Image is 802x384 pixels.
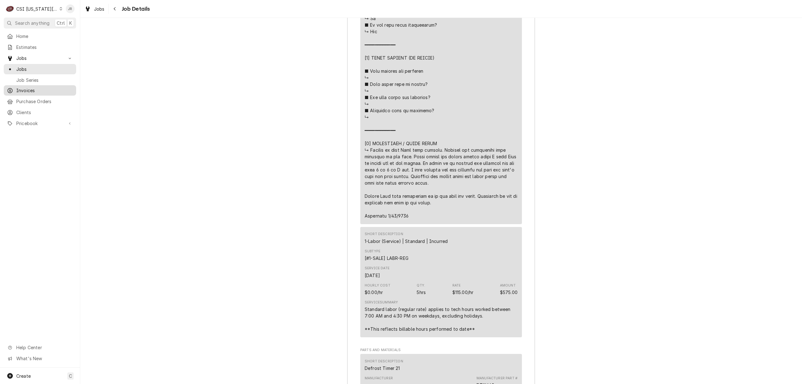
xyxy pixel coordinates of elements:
[365,376,393,381] div: Manufacturer
[16,33,73,39] span: Home
[16,66,73,72] span: Jobs
[365,238,448,245] div: Short Description
[16,55,64,61] span: Jobs
[4,42,76,52] a: Estimates
[66,4,75,13] div: Jessica Rentfro's Avatar
[452,283,474,296] div: Price
[16,87,73,94] span: Invoices
[16,98,73,105] span: Purchase Orders
[500,289,518,296] div: Amount
[365,249,380,254] div: Subtype
[15,20,49,26] span: Search anything
[16,344,72,351] span: Help Center
[365,306,518,332] div: Standard labor (regular rate) applies to tech hours worked between 7:00 AM and 4:30 PM on weekday...
[500,283,518,296] div: Amount
[69,373,72,379] span: C
[4,118,76,129] a: Go to Pricebook
[16,44,73,50] span: Estimates
[120,5,150,13] span: Job Details
[365,255,409,261] div: Subtype
[365,249,409,261] div: Subtype
[365,232,403,237] div: Short Description
[365,266,389,271] div: Service Date
[452,283,461,288] div: Rate
[16,120,64,127] span: Pricebook
[365,283,390,296] div: Cost
[16,355,72,362] span: What's New
[365,359,403,371] div: Short Description
[417,283,426,296] div: Quantity
[6,4,14,13] div: C
[4,18,76,29] button: Search anythingCtrlK
[365,359,403,364] div: Short Description
[365,232,448,244] div: Short Description
[365,272,380,279] div: Service Date
[4,107,76,118] a: Clients
[4,64,76,74] a: Jobs
[417,289,426,296] div: Quantity
[365,365,400,371] div: Short Description
[477,376,518,381] div: Manufacturer Part #
[4,75,76,85] a: Job Series
[16,373,31,379] span: Create
[6,4,14,13] div: CSI Kansas City.'s Avatar
[57,20,65,26] span: Ctrl
[94,6,105,12] span: Jobs
[4,96,76,107] a: Purchase Orders
[4,353,76,364] a: Go to What's New
[82,4,107,14] a: Jobs
[16,109,73,116] span: Clients
[360,227,522,338] div: Line Item
[500,283,516,288] div: Amount
[69,20,72,26] span: K
[66,4,75,13] div: JR
[4,53,76,63] a: Go to Jobs
[452,289,474,296] div: Price
[4,342,76,353] a: Go to Help Center
[16,77,73,83] span: Job Series
[360,348,522,353] span: Parts and Materials
[365,283,390,288] div: Hourly Cost
[365,289,383,296] div: Cost
[4,31,76,41] a: Home
[4,85,76,96] a: Invoices
[110,4,120,14] button: Navigate back
[417,283,425,288] div: Qty.
[365,300,398,305] div: Service Summary
[365,266,389,278] div: Service Date
[16,6,58,12] div: CSI [US_STATE][GEOGRAPHIC_DATA].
